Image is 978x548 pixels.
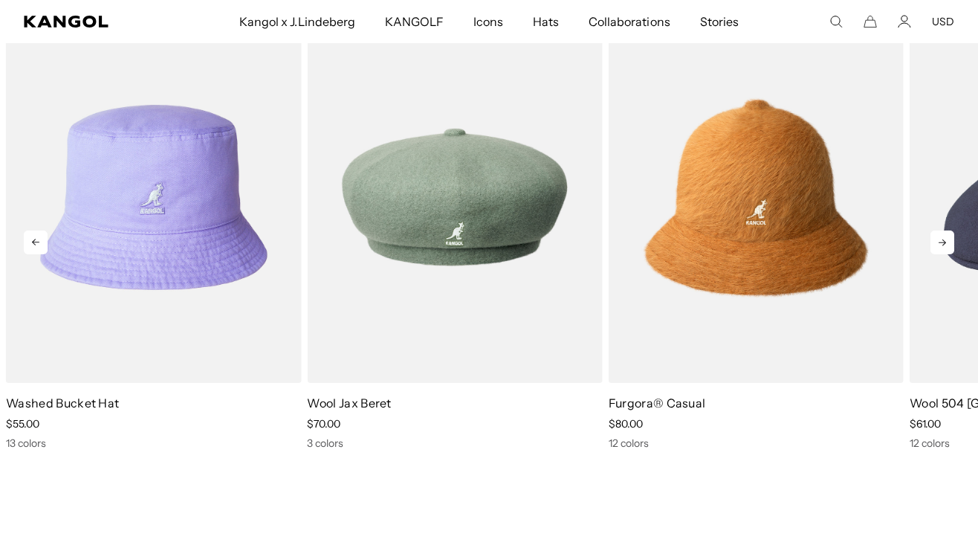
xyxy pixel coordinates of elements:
button: USD [932,15,954,28]
span: $55.00 [6,417,39,431]
div: 4 of 5 [603,12,904,450]
a: Account [898,15,911,28]
summary: Search here [829,15,843,28]
div: 3 of 5 [301,12,602,450]
button: Cart [864,15,877,28]
span: $80.00 [609,417,643,431]
a: Furgora® Casual [609,396,706,410]
div: 3 colors [307,436,602,450]
span: $61.00 [910,417,941,431]
span: $70.00 [307,417,340,431]
a: Washed Bucket Hat [6,396,119,410]
a: Wool Jax Beret [307,396,391,410]
a: Kangol [24,16,158,28]
div: 13 colors [6,436,301,450]
img: Furgora® Casual [609,12,904,383]
img: Wool Jax Beret [307,12,602,383]
div: 12 colors [609,436,904,450]
img: Washed Bucket Hat [6,12,301,383]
